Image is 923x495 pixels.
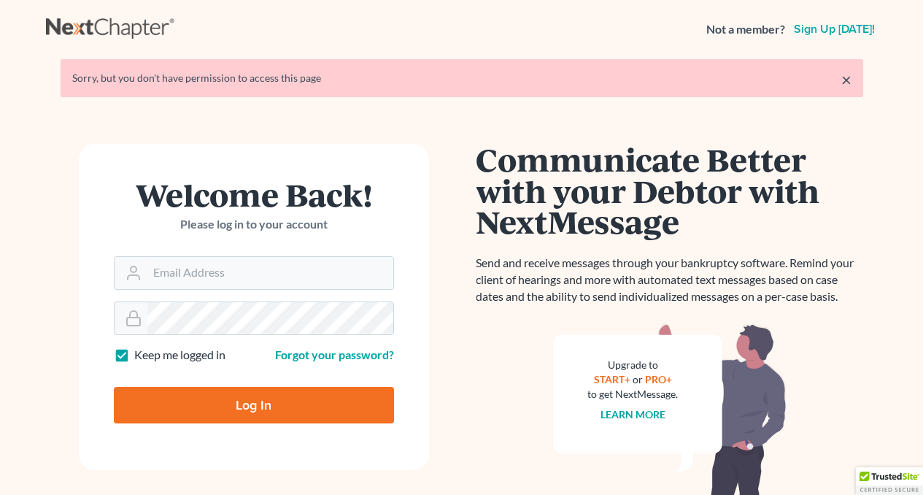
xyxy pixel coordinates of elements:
div: Sorry, but you don't have permission to access this page [72,71,851,85]
a: PRO+ [645,373,672,385]
a: Forgot your password? [275,348,394,361]
a: START+ [594,373,630,385]
p: Send and receive messages through your bankruptcy software. Remind your client of hearings and mo... [476,255,863,305]
span: or [633,373,643,385]
p: Please log in to your account [114,216,394,233]
h1: Communicate Better with your Debtor with NextMessage [476,144,863,237]
input: Log In [114,387,394,423]
input: Email Address [147,257,393,289]
div: to get NextMessage. [588,387,679,402]
div: Upgrade to [588,358,679,372]
div: TrustedSite Certified [856,467,923,495]
a: × [841,71,851,88]
h1: Welcome Back! [114,179,394,210]
a: Sign up [DATE]! [791,23,878,35]
strong: Not a member? [706,21,785,38]
label: Keep me logged in [134,347,225,364]
a: Learn more [600,408,665,421]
